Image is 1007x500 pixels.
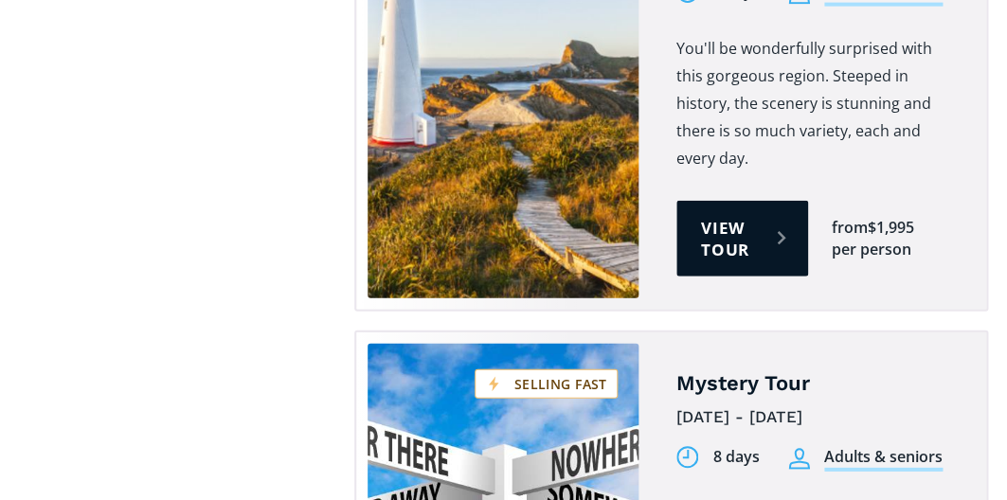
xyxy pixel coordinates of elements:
div: 8 [713,446,722,468]
div: from [832,217,868,239]
p: You'll be wonderfully surprised with this gorgeous region. Steeped in history, the scenery is stu... [676,35,959,172]
div: Adults & seniors [824,446,943,472]
div: per person [832,239,911,260]
a: View tour [676,201,808,277]
div: [DATE] - [DATE] [676,402,959,432]
h4: Mystery Tour [676,370,959,398]
div: days [726,446,760,468]
div: $1,995 [868,217,914,239]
